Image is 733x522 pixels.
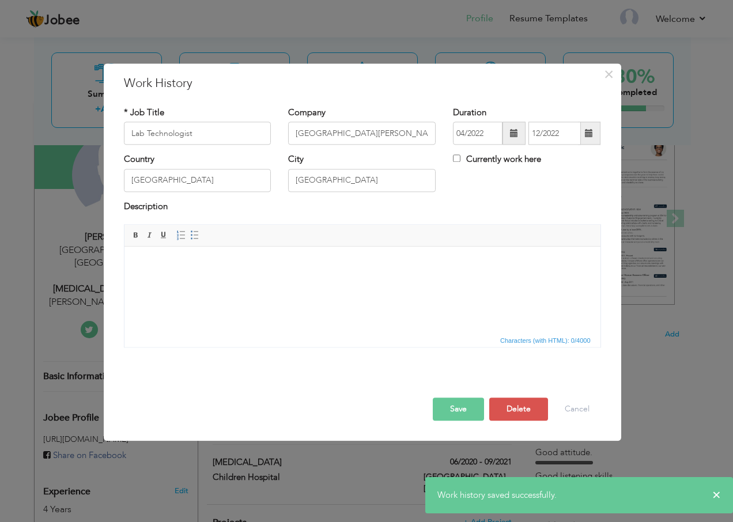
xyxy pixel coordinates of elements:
span: Work history saved successfully. [437,489,557,501]
iframe: Rich Text Editor, workEditor [124,247,600,334]
a: Underline [157,229,170,242]
span: × [604,64,614,85]
a: Bold [130,229,142,242]
button: Cancel [553,398,601,421]
label: Country [124,154,154,166]
input: Currently work here [453,155,460,162]
label: City [288,154,304,166]
input: Present [528,122,581,145]
button: Close [600,65,618,84]
span: Characters (with HTML): 0/4000 [498,336,593,346]
label: Duration [453,107,486,119]
button: Delete [489,398,548,421]
label: Company [288,107,326,119]
span: × [712,489,721,501]
h3: Work History [124,75,601,92]
label: * Job Title [124,107,164,119]
div: Statistics [498,336,594,346]
label: Currently work here [453,154,541,166]
a: Italic [143,229,156,242]
input: From [453,122,502,145]
button: Save [433,398,484,421]
a: Insert/Remove Bulleted List [188,229,201,242]
a: Insert/Remove Numbered List [175,229,187,242]
label: Description [124,201,168,213]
